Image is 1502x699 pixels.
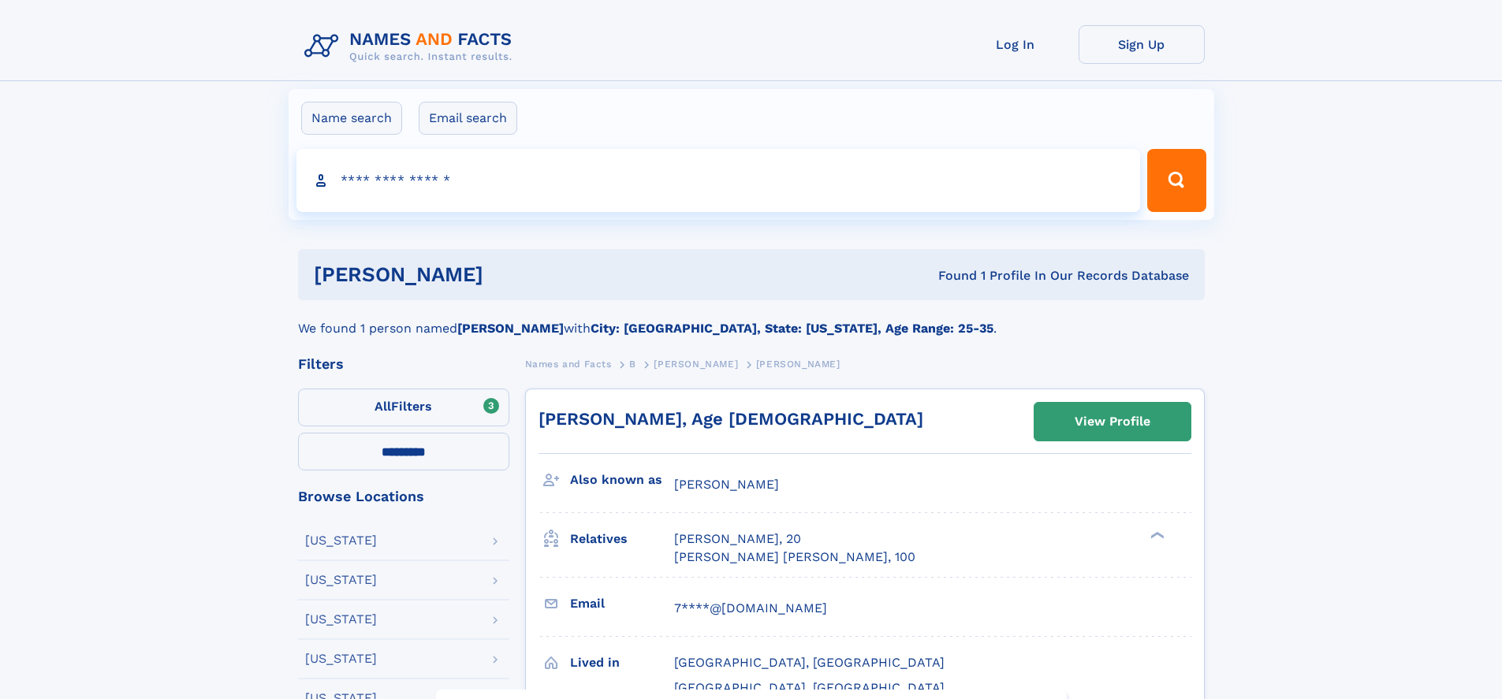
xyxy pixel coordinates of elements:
div: [US_STATE] [305,574,377,586]
label: Name search [301,102,402,135]
div: [US_STATE] [305,613,377,626]
span: [PERSON_NAME] [674,477,779,492]
span: [PERSON_NAME] [756,359,840,370]
span: [GEOGRAPHIC_DATA], [GEOGRAPHIC_DATA] [674,655,945,670]
h3: Also known as [570,467,674,493]
div: Browse Locations [298,489,509,504]
a: [PERSON_NAME] [654,354,738,374]
a: [PERSON_NAME], Age [DEMOGRAPHIC_DATA] [539,409,923,429]
a: Sign Up [1079,25,1205,64]
input: search input [296,149,1141,212]
span: All [375,399,391,414]
div: Filters [298,357,509,371]
img: Logo Names and Facts [298,25,525,68]
h3: Email [570,590,674,617]
h3: Relatives [570,526,674,552]
span: [PERSON_NAME] [654,359,738,370]
div: ❯ [1146,530,1165,541]
a: [PERSON_NAME] [PERSON_NAME], 100 [674,548,915,566]
div: Found 1 Profile In Our Records Database [710,267,1189,284]
a: View Profile [1034,403,1191,441]
span: B [629,359,636,370]
label: Filters [298,389,509,426]
div: [US_STATE] [305,653,377,665]
button: Search Button [1147,149,1206,212]
b: [PERSON_NAME] [457,321,564,336]
h3: Lived in [570,649,674,676]
a: Names and Facts [525,354,612,374]
a: Log In [952,25,1079,64]
h1: [PERSON_NAME] [314,265,711,284]
a: [PERSON_NAME], 20 [674,530,801,548]
b: City: [GEOGRAPHIC_DATA], State: [US_STATE], Age Range: 25-35 [591,321,993,336]
a: B [629,354,636,374]
label: Email search [419,102,517,135]
div: We found 1 person named with . [298,300,1205,338]
div: View Profile [1075,403,1150,440]
span: [GEOGRAPHIC_DATA], [GEOGRAPHIC_DATA] [674,680,945,695]
div: [US_STATE] [305,534,377,547]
